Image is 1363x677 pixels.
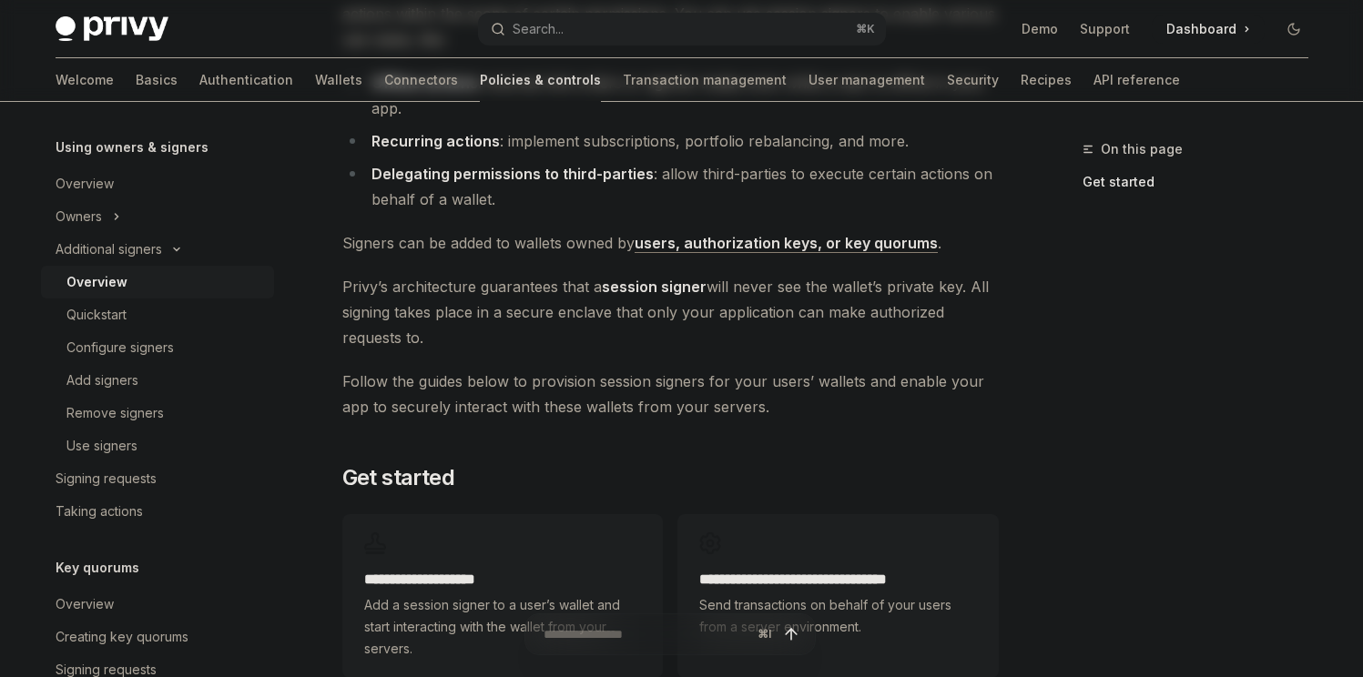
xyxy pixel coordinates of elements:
a: Creating key quorums [41,621,274,653]
a: Quickstart [41,298,274,331]
div: Remove signers [66,402,164,424]
a: Configure signers [41,331,274,364]
button: Toggle dark mode [1279,15,1308,44]
a: Security [947,58,999,102]
li: : implement subscriptions, portfolio rebalancing, and more. [342,128,999,154]
a: Add signers [41,364,274,397]
span: Send transactions on behalf of your users from a server environment. [699,594,976,638]
a: Welcome [56,58,114,102]
a: User management [809,58,925,102]
a: Get started [1083,167,1323,197]
div: Overview [56,593,114,615]
a: Remove signers [41,397,274,429]
div: Add signers [66,369,138,391]
a: Use signers [41,429,274,462]
a: Transaction management [623,58,787,102]
span: ⌘ K [856,22,875,36]
input: Ask a question... [544,614,750,654]
a: Overview [41,588,274,621]
div: Taking actions [56,500,143,522]
div: Owners [56,206,102,227]
span: Dashboard [1166,20,1236,38]
button: Send message [778,621,804,647]
div: Creating key quorums [56,626,188,648]
h5: Using owners & signers [56,136,209,158]
a: Support [1080,20,1130,38]
div: Search... [513,18,564,40]
li: : allow third-parties to execute certain actions on behalf of a wallet. [342,161,999,212]
span: Signers can be added to wallets owned by . [342,230,999,256]
a: users, authorization keys, or key quorums [635,234,938,253]
a: API reference [1093,58,1180,102]
span: Follow the guides below to provision session signers for your users’ wallets and enable your app ... [342,369,999,419]
a: Authentication [199,58,293,102]
img: dark logo [56,16,168,42]
a: Policies & controls [480,58,601,102]
div: Quickstart [66,304,127,326]
strong: session signer [602,278,707,296]
strong: Delegating permissions to third-parties [371,165,654,183]
a: Overview [41,167,274,200]
a: Demo [1022,20,1058,38]
span: Add a session signer to a user’s wallet and start interacting with the wallet from your servers. [364,594,641,660]
button: Toggle Additional signers section [41,233,274,266]
div: Overview [66,271,127,293]
strong: Recurring actions [371,132,500,150]
a: Connectors [384,58,458,102]
a: Dashboard [1152,15,1265,44]
a: Wallets [315,58,362,102]
a: Overview [41,266,274,298]
div: Configure signers [66,337,174,359]
button: Toggle Owners section [41,200,274,233]
a: Taking actions [41,495,274,528]
a: Basics [136,58,178,102]
div: Overview [56,173,114,195]
span: Privy’s architecture guarantees that a will never see the wallet’s private key. All signing takes... [342,274,999,350]
span: Get started [342,463,454,492]
span: On this page [1101,138,1183,160]
div: Additional signers [56,238,162,260]
div: Signing requests [56,468,157,490]
div: Use signers [66,435,137,457]
a: Signing requests [41,462,274,495]
button: Open search [478,13,886,45]
h5: Key quorums [56,557,139,579]
a: Recipes [1021,58,1072,102]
